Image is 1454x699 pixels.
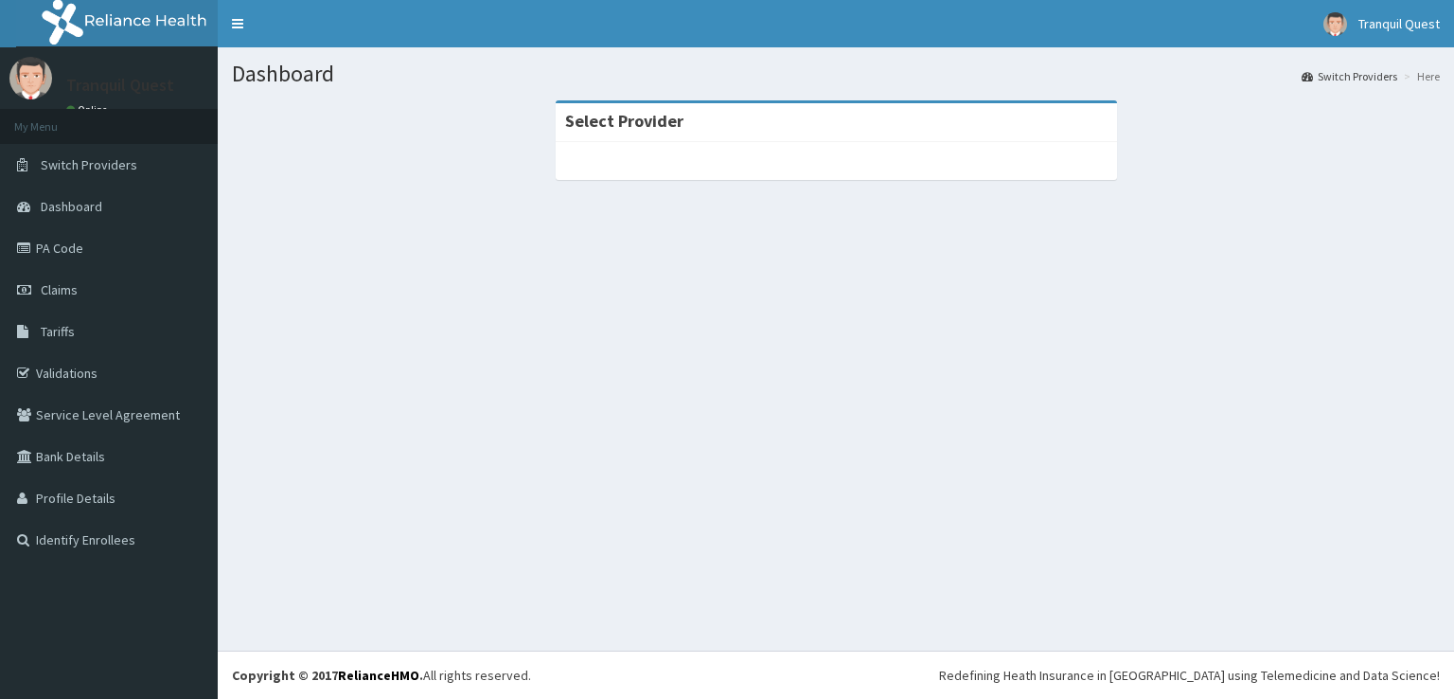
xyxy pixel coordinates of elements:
strong: Select Provider [565,110,683,132]
img: User Image [9,57,52,99]
img: User Image [1323,12,1347,36]
p: Tranquil Quest [66,77,174,94]
span: Switch Providers [41,156,137,173]
a: Online [66,103,112,116]
span: Tranquil Quest [1358,15,1440,32]
strong: Copyright © 2017 . [232,667,423,684]
footer: All rights reserved. [218,651,1454,699]
span: Dashboard [41,198,102,215]
h1: Dashboard [232,62,1440,86]
div: Redefining Heath Insurance in [GEOGRAPHIC_DATA] using Telemedicine and Data Science! [939,666,1440,685]
span: Tariffs [41,323,75,340]
span: Claims [41,281,78,298]
li: Here [1399,68,1440,84]
a: Switch Providers [1302,68,1397,84]
a: RelianceHMO [338,667,419,684]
